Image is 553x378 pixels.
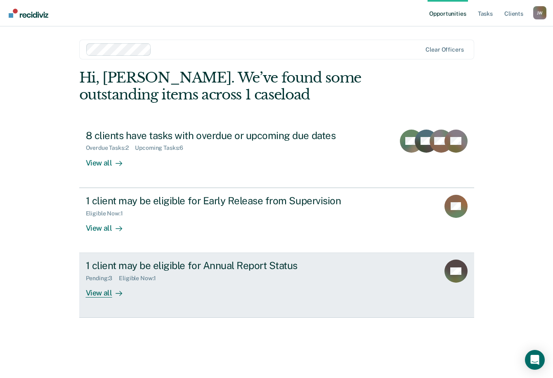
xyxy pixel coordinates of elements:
[79,188,474,253] a: 1 client may be eligible for Early Release from SupervisionEligible Now:1View all
[425,46,463,53] div: Clear officers
[86,195,376,207] div: 1 client may be eligible for Early Release from Supervision
[86,144,135,151] div: Overdue Tasks : 2
[86,210,130,217] div: Eligible Now : 1
[86,275,119,282] div: Pending : 3
[79,69,395,103] div: Hi, [PERSON_NAME]. We’ve found some outstanding items across 1 caseload
[533,6,546,19] button: Profile dropdown button
[119,275,163,282] div: Eligible Now : 1
[86,130,376,142] div: 8 clients have tasks with overdue or upcoming due dates
[86,217,132,233] div: View all
[86,282,132,298] div: View all
[79,253,474,318] a: 1 client may be eligible for Annual Report StatusPending:3Eligible Now:1View all
[86,151,132,168] div: View all
[135,144,190,151] div: Upcoming Tasks : 6
[79,123,474,188] a: 8 clients have tasks with overdue or upcoming due datesOverdue Tasks:2Upcoming Tasks:6View all
[525,350,545,370] div: Open Intercom Messenger
[9,9,48,18] img: Recidiviz
[533,6,546,19] div: J W
[86,260,376,272] div: 1 client may be eligible for Annual Report Status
